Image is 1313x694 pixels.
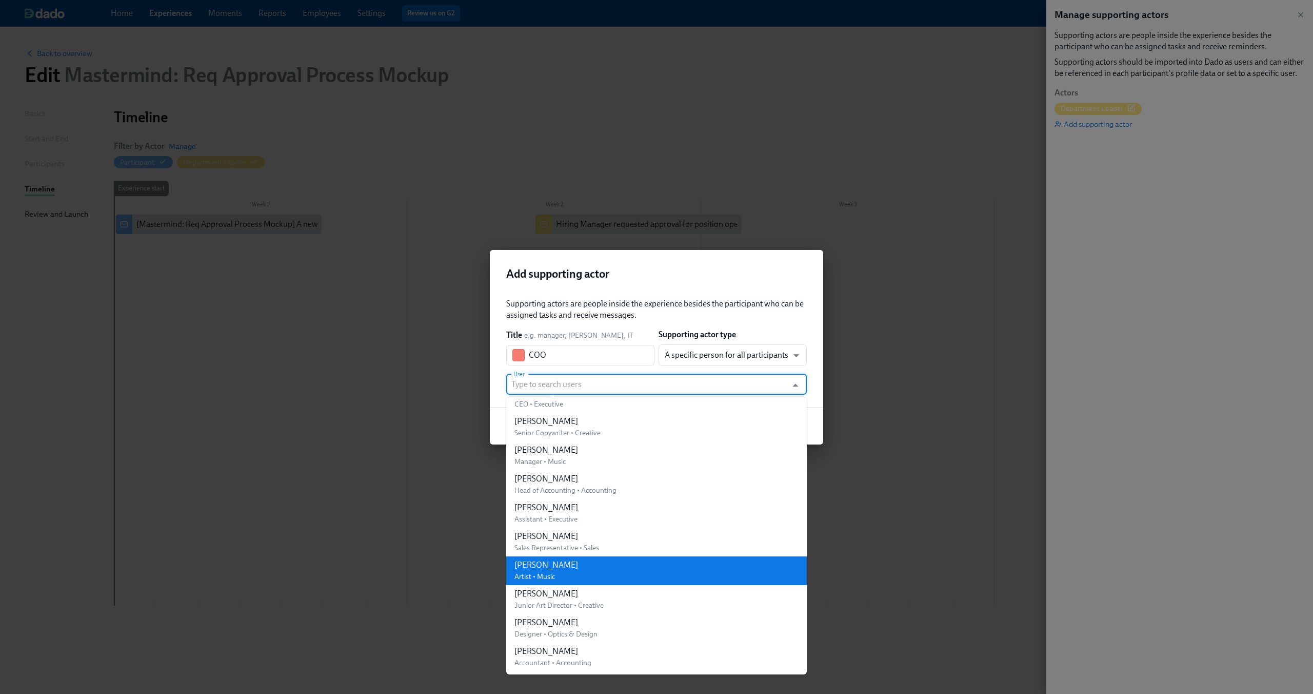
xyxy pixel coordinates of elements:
span: Sales Representative • Sales [514,544,599,552]
span: Manager • Music [514,457,566,466]
span: Accountant • Accounting [514,659,591,667]
span: Assistant • Executive [514,515,578,524]
input: Manager [529,345,654,365]
button: Close [787,377,803,393]
span: Head of Accounting • Accounting [514,486,616,495]
div: [PERSON_NAME] [514,617,598,628]
h2: Add supporting actor [506,266,807,282]
span: Junior Art Director • Creative [514,601,604,610]
input: Type to search users [511,374,782,395]
div: [PERSON_NAME] [514,416,601,427]
span: Senior Copywriter • Creative [514,429,601,437]
label: Supporting actor type [659,329,736,340]
span: Artist • Music [514,572,555,581]
label: Title [506,330,522,341]
div: [PERSON_NAME] [514,560,578,571]
span: e.g. manager, [PERSON_NAME], IT [524,331,633,340]
span: CEO • Executive [514,400,563,409]
div: [PERSON_NAME] [514,588,604,600]
span: Designer • Optics & Design [514,630,598,639]
div: [PERSON_NAME] [514,502,578,513]
div: [PERSON_NAME] [514,445,578,456]
div: [PERSON_NAME] [514,473,616,485]
div: A specific person for all participants [659,344,807,366]
div: [PERSON_NAME] [514,531,599,542]
div: [PERSON_NAME] [514,646,591,657]
div: Supporting actors are people inside the experience besides the participant who can be assigned ta... [506,298,807,321]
